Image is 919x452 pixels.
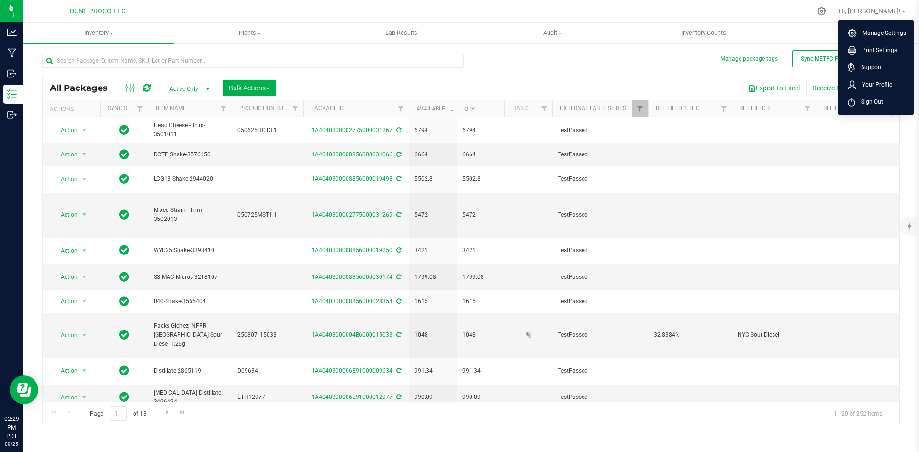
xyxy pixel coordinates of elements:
span: TestPassed [558,246,642,255]
span: 990.09 [462,393,499,402]
span: B40-Shake-3565404 [154,297,226,306]
span: Sync from Compliance System [395,151,401,158]
span: 1048 [415,331,451,340]
a: Filter [716,100,732,117]
input: Search Package ID, Item Name, SKU, Lot or Part Number... [42,54,464,68]
span: In Sync [119,328,129,342]
a: External Lab Test Result [560,105,635,111]
th: Has COA [504,100,552,117]
span: 3421 [462,246,499,255]
span: [MEDICAL_DATA] Distillate-3496424 [154,388,226,407]
span: 1615 [462,297,499,306]
a: Production Run [239,105,288,111]
button: Bulk Actions [223,80,276,96]
span: Inventory [23,29,174,37]
span: Audit [477,29,628,37]
button: Receive Non-Cannabis [806,80,885,96]
span: 1 - 20 of 252 items [826,406,890,420]
span: Sync METRC Packages [801,55,860,62]
a: 1A4040300002775000031269 [312,211,392,218]
span: TestPassed [558,175,642,184]
a: Lab Results [325,23,477,43]
span: Lab Results [372,29,430,37]
span: In Sync [119,364,129,377]
span: select [78,148,90,161]
span: select [78,295,90,308]
span: Page of 13 [82,406,154,421]
span: Plants [175,29,325,37]
span: Action [52,364,78,377]
span: 1799.08 [415,273,451,282]
span: Sign Out [855,97,883,107]
span: Your Profile [856,80,892,89]
span: 1615 [415,297,451,306]
a: Plants [174,23,325,43]
inline-svg: Inbound [7,69,17,78]
span: 5502.8 [462,175,499,184]
span: Action [52,391,78,404]
span: Sync from Compliance System [395,331,401,338]
span: 050625HCT3.1 [237,126,298,135]
a: Item Name [156,105,186,111]
span: Inventory Counts [668,29,739,37]
p: 02:29 PM PDT [4,415,19,441]
a: Available [416,105,456,112]
a: 1A4040300008856000028354 [312,298,392,305]
span: Action [52,148,78,161]
span: 991.34 [462,366,499,375]
div: Actions [50,106,96,112]
a: Audit [477,23,628,43]
span: 6794 [415,126,451,135]
span: SS MAC Micros-3218107 [154,273,226,282]
a: 1A4040300006E91000012977 [312,394,392,400]
span: Mixed Strain - Trim-3502013 [154,206,226,224]
span: 3421 [415,246,451,255]
span: DUNE PROCO LLC [70,7,125,15]
a: Sync Status [108,105,145,111]
span: DCTP Shake-3576150 [154,150,226,159]
span: select [78,364,90,377]
span: Packs-Glonez-INFPR-[GEOGRAPHIC_DATA] Sour Diesel-1.25g [154,321,226,349]
span: Action [52,270,78,284]
span: select [78,391,90,404]
span: select [78,244,90,257]
a: Qty [464,106,475,112]
a: Ref Field 3 CBD [823,105,867,111]
span: In Sync [119,243,129,257]
inline-svg: Manufacturing [7,48,17,58]
span: 250807_15033 [237,331,298,340]
span: Action [52,329,78,342]
span: NYC Sour Diesel [738,331,810,340]
span: ETH12977 [237,393,298,402]
a: Go to the next page [160,406,174,419]
span: Sync from Compliance System [395,274,401,280]
span: In Sync [119,390,129,404]
a: Ref Field 1 THC [656,105,700,111]
span: Hi, [PERSON_NAME]! [839,7,901,15]
p: 09/25 [4,441,19,448]
span: Distillate-2865119 [154,366,226,375]
inline-svg: Analytics [7,28,17,37]
a: 1A4040300008856000030174 [312,274,392,280]
span: TestPassed [558,126,642,135]
span: select [78,208,90,221]
a: Go to the last page [176,406,190,419]
span: 5472 [462,210,499,220]
a: 1A4040300008856000019498 [312,176,392,182]
span: Print Settings [856,45,897,55]
a: 1A4040300002775000031267 [312,127,392,133]
span: TestPassed [558,393,642,402]
iframe: Resource center [10,375,38,404]
a: Filter [393,100,409,117]
a: 1A40403000004B6000015033 [312,331,392,338]
a: Filter [288,100,303,117]
span: D09634 [237,366,298,375]
span: Action [52,208,78,221]
inline-svg: Inventory [7,89,17,99]
span: Action [52,123,78,137]
span: Bulk Actions [229,84,269,92]
span: select [78,123,90,137]
inline-svg: Outbound [7,110,17,120]
span: Head Cheese - Trim-3501011 [154,121,226,139]
span: TestPassed [558,273,642,282]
